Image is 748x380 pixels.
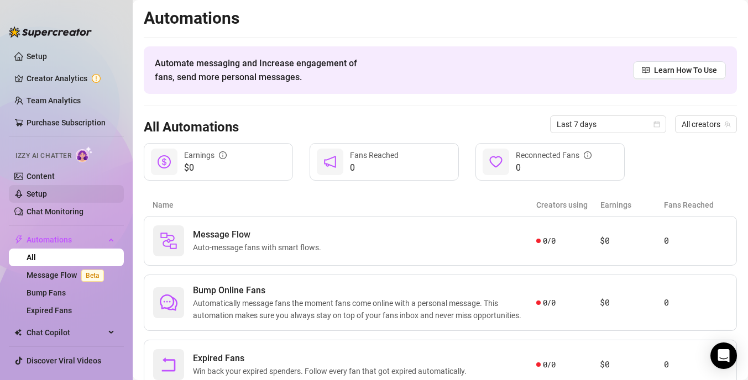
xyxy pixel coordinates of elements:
[9,27,92,38] img: logo-BBDzfeDw.svg
[27,356,101,365] a: Discover Viral Videos
[27,114,115,131] a: Purchase Subscription
[557,116,660,133] span: Last 7 days
[27,172,55,181] a: Content
[516,149,592,161] div: Reconnected Fans
[15,151,71,161] span: Izzy AI Chatter
[724,121,731,128] span: team
[516,161,592,175] span: 0
[27,96,81,105] a: Team Analytics
[323,155,337,168] span: notification
[193,297,536,321] span: Automatically message fans the moment fans come online with a personal message. This automation m...
[710,342,737,369] div: Open Intercom Messenger
[27,253,36,262] a: All
[193,352,471,365] span: Expired Fans
[654,64,717,76] span: Learn How To Use
[664,199,728,211] article: Fans Reached
[193,365,471,377] span: Win back your expired spenders. Follow every fan that got expired automatically.
[600,234,663,247] article: $0
[81,270,104,282] span: Beta
[536,199,600,211] article: Creators using
[633,61,726,79] a: Learn How To Use
[682,116,730,133] span: All creators
[153,199,536,211] article: Name
[14,329,22,336] img: Chat Copilot
[489,155,503,168] span: heart
[219,151,227,159] span: info-circle
[664,234,728,247] article: 0
[160,232,177,250] img: svg%3e
[600,199,665,211] article: Earnings
[27,70,115,87] a: Creator Analytics exclamation-circle
[543,297,556,309] span: 0 / 0
[543,235,556,247] span: 0 / 0
[193,228,326,241] span: Message Flow
[144,8,737,29] h2: Automations
[184,161,227,175] span: $0
[350,151,399,160] span: Fans Reached
[664,358,728,371] article: 0
[27,271,108,279] a: Message FlowBeta
[27,324,105,341] span: Chat Copilot
[584,151,592,159] span: info-circle
[653,121,660,128] span: calendar
[27,189,47,198] a: Setup
[193,241,326,254] span: Auto-message fans with smart flows.
[184,149,227,161] div: Earnings
[664,296,728,309] article: 0
[155,56,368,84] span: Automate messaging and Increase engagement of fans, send more personal messages.
[158,155,171,168] span: dollar
[27,231,105,249] span: Automations
[600,358,663,371] article: $0
[160,294,177,312] span: comment
[27,52,47,61] a: Setup
[27,207,83,216] a: Chat Monitoring
[27,306,72,315] a: Expired Fans
[27,288,66,297] a: Bump Fans
[350,161,399,175] span: 0
[642,66,650,74] span: read
[600,296,663,309] article: $0
[160,356,177,373] span: rollback
[543,358,556,371] span: 0 / 0
[144,119,239,136] h3: All Automations
[14,235,23,244] span: thunderbolt
[76,146,93,162] img: AI Chatter
[193,284,536,297] span: Bump Online Fans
